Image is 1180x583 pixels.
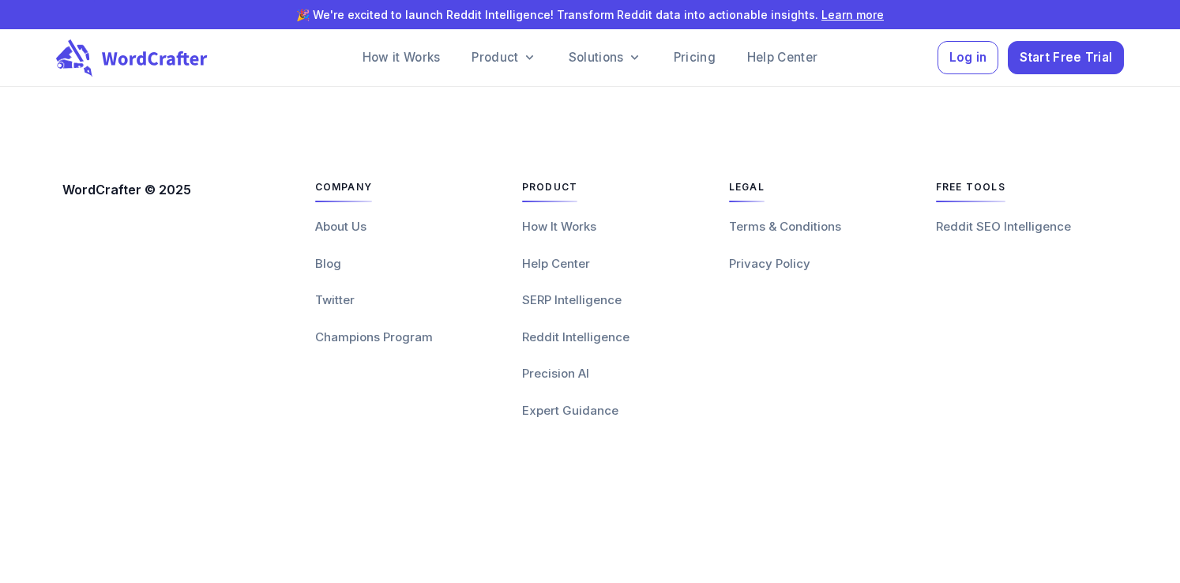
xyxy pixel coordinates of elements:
p: 🎉 We're excited to launch Reddit Intelligence! Transform Reddit data into actionable insights. [25,6,1155,23]
span: About Us [315,219,366,234]
span: SERP Intelligence [522,292,622,307]
a: Solutions [556,42,655,73]
a: SERP Intelligence [522,291,622,310]
span: Help Center [522,256,590,271]
span: Reddit Intelligence [522,329,629,344]
a: Champions Program [315,329,433,347]
a: Privacy Policy [729,255,810,273]
button: Start Free Trial [1008,41,1124,75]
p: WordCrafter © 2025 [62,180,290,199]
a: About Us [315,218,366,236]
span: Log in [949,47,987,69]
a: Reddit SEO Intelligence [936,218,1071,236]
a: Terms & Conditions [729,218,841,236]
span: Legal [729,175,765,199]
span: How It Works [522,219,596,234]
a: How It Works [522,218,596,236]
a: Precision AI [522,365,589,383]
button: Log in [938,41,998,75]
span: Reddit SEO Intelligence [936,219,1071,234]
span: Terms & Conditions [729,219,841,234]
span: Privacy Policy [729,256,810,271]
span: Start Free Trial [1020,47,1113,69]
a: Product [459,42,549,73]
a: Expert Guidance [522,402,618,420]
span: Twitter [315,292,355,307]
a: Reddit Intelligence [522,329,629,347]
a: Blog [315,255,341,273]
a: Pricing [661,42,728,73]
a: Help Center [522,255,590,273]
a: How it Works [350,42,453,73]
a: Twitter [315,291,355,310]
span: Expert Guidance [522,403,618,418]
span: Precision AI [522,366,589,381]
span: Free Tools [936,175,1005,199]
a: Learn more [821,8,884,21]
span: Blog [315,256,341,271]
span: Product [522,175,577,199]
span: Company [315,175,372,199]
span: Champions Program [315,329,433,344]
a: Help Center [735,42,830,73]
